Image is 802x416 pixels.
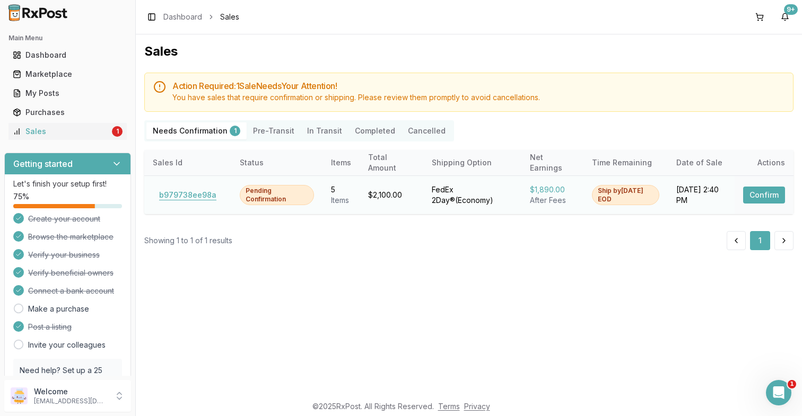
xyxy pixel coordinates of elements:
[247,122,301,139] button: Pre-Transit
[8,34,127,42] h2: Main Menu
[4,66,131,83] button: Marketplace
[13,157,73,170] h3: Getting started
[530,195,576,206] div: After Fees
[13,107,123,118] div: Purchases
[4,4,72,21] img: RxPost Logo
[8,122,127,141] a: Sales1
[766,380,791,405] iframe: Intercom live chat
[423,150,521,175] th: Shipping Option
[28,286,114,296] span: Connect a bank account
[163,12,202,22] a: Dashboard
[368,190,415,200] div: $2,100.00
[4,104,131,121] button: Purchases
[8,84,127,103] a: My Posts
[331,184,351,195] div: 5
[521,150,584,175] th: Net Earnings
[230,126,240,136] div: 1
[231,150,322,175] th: Status
[13,88,123,99] div: My Posts
[13,191,29,202] span: 75 %
[301,122,348,139] button: In Transit
[28,232,114,242] span: Browse the marketplace
[144,235,232,246] div: Showing 1 to 1 of 1 results
[464,402,490,411] a: Privacy
[322,150,360,175] th: Items
[4,123,131,140] button: Sales1
[13,69,123,79] div: Marketplace
[735,150,794,175] th: Actions
[592,185,659,205] div: Ship by [DATE] EOD
[668,150,735,175] th: Date of Sale
[34,386,108,397] p: Welcome
[13,50,123,60] div: Dashboard
[777,8,794,25] button: 9+
[743,187,785,203] button: Confirm
[676,184,726,206] div: [DATE] 2:40 PM
[13,126,110,137] div: Sales
[28,304,89,314] a: Make a purchase
[784,4,798,15] div: 9+
[8,65,127,84] a: Marketplace
[28,214,100,224] span: Create your account
[530,184,576,195] div: $1,890.00
[4,85,131,102] button: My Posts
[788,380,796,388] span: 1
[240,185,314,205] div: Pending Confirmation
[144,150,231,175] th: Sales Id
[20,365,116,397] p: Need help? Set up a 25 minute call with our team to set up.
[8,103,127,122] a: Purchases
[144,43,794,60] h1: Sales
[583,150,667,175] th: Time Remaining
[8,46,127,65] a: Dashboard
[172,82,784,90] h5: Action Required: 1 Sale Need s Your Attention!
[13,179,122,189] p: Let's finish your setup first!
[402,122,452,139] button: Cancelled
[331,195,351,206] div: Item s
[146,122,247,139] button: Needs Confirmation
[438,402,460,411] a: Terms
[28,340,106,350] a: Invite your colleagues
[360,150,423,175] th: Total Amount
[112,126,123,137] div: 1
[348,122,402,139] button: Completed
[220,12,239,22] span: Sales
[11,387,28,404] img: User avatar
[34,397,108,405] p: [EMAIL_ADDRESS][DOMAIN_NAME]
[28,250,100,260] span: Verify your business
[432,184,513,206] div: FedEx 2Day® ( Economy )
[28,322,72,332] span: Post a listing
[172,92,784,103] div: You have sales that require confirmation or shipping. Please review them promptly to avoid cancel...
[163,12,239,22] nav: breadcrumb
[750,231,770,250] button: 1
[28,268,114,278] span: Verify beneficial owners
[153,187,223,203] button: b979738ee98a
[4,47,131,64] button: Dashboard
